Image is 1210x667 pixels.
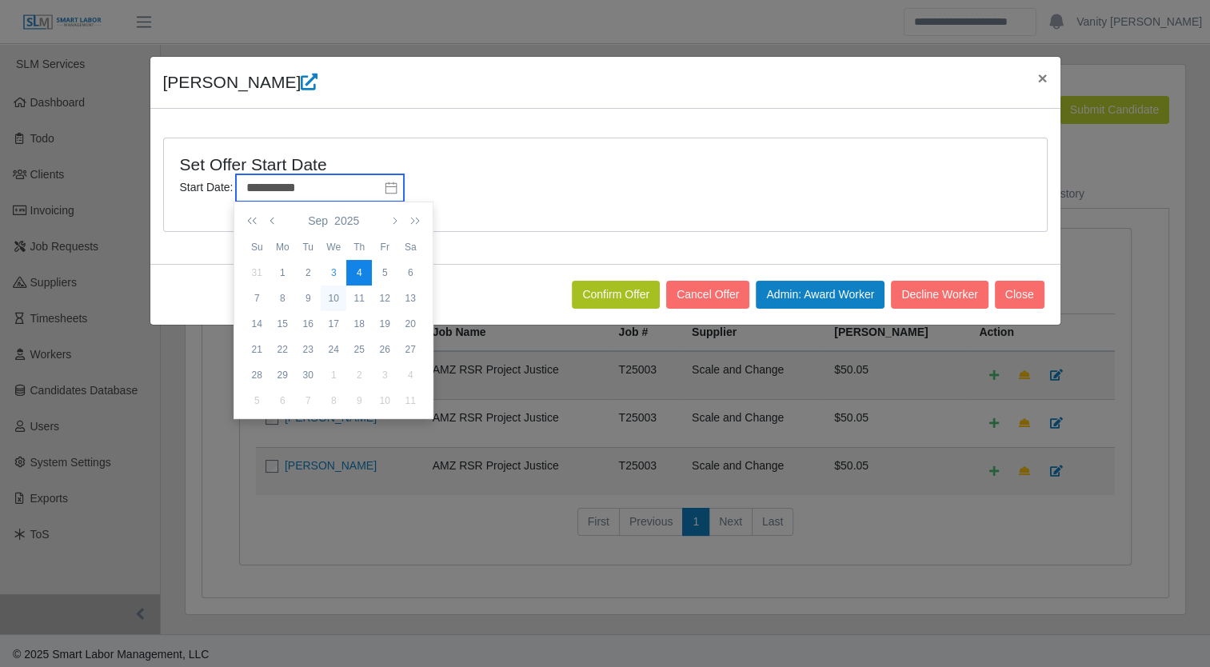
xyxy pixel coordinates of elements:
[397,362,423,388] td: 2025-10-04
[346,342,372,357] div: 25
[397,368,423,382] div: 4
[270,342,295,357] div: 22
[295,393,321,408] div: 7
[163,70,318,95] h4: [PERSON_NAME]
[321,266,346,280] div: 3
[295,291,321,306] div: 9
[372,286,397,311] td: 2025-09-12
[270,266,295,280] div: 1
[372,342,397,357] div: 26
[270,317,295,331] div: 15
[244,234,270,260] th: Su
[397,291,423,306] div: 13
[346,393,372,408] div: 9
[372,368,397,382] div: 3
[270,291,295,306] div: 8
[244,368,270,382] div: 28
[270,388,295,413] td: 2025-10-06
[295,337,321,362] td: 2025-09-23
[244,311,270,337] td: 2025-09-14
[372,260,397,286] td: 2025-09-05
[346,266,372,280] div: 4
[244,337,270,362] td: 2025-09-21
[891,281,988,309] button: Decline Worker
[756,281,885,309] button: Admin: Award Worker
[346,291,372,306] div: 11
[321,393,346,408] div: 8
[397,311,423,337] td: 2025-09-20
[321,362,346,388] td: 2025-10-01
[244,393,270,408] div: 5
[346,234,372,260] th: Th
[270,393,295,408] div: 6
[305,207,331,234] button: Sep
[372,311,397,337] td: 2025-09-19
[244,286,270,311] td: 2025-09-07
[372,393,397,408] div: 10
[666,281,749,309] button: Cancel Offer
[244,291,270,306] div: 7
[295,260,321,286] td: 2025-09-02
[270,368,295,382] div: 29
[372,234,397,260] th: Fr
[372,266,397,280] div: 5
[244,266,270,280] div: 31
[270,234,295,260] th: Mo
[321,317,346,331] div: 17
[346,286,372,311] td: 2025-09-11
[295,266,321,280] div: 2
[295,368,321,382] div: 30
[295,342,321,357] div: 23
[321,286,346,311] td: 2025-09-10
[270,260,295,286] td: 2025-09-01
[572,281,660,309] button: Confirm Offer
[397,286,423,311] td: 2025-09-13
[321,337,346,362] td: 2025-09-24
[346,311,372,337] td: 2025-09-18
[346,362,372,388] td: 2025-10-02
[321,260,346,286] td: 2025-09-03
[295,388,321,413] td: 2025-10-07
[372,388,397,413] td: 2025-10-10
[397,393,423,408] div: 11
[346,368,372,382] div: 2
[270,311,295,337] td: 2025-09-15
[321,311,346,337] td: 2025-09-17
[372,317,397,331] div: 19
[397,337,423,362] td: 2025-09-27
[180,154,813,174] h4: Set Offer Start Date
[397,388,423,413] td: 2025-10-11
[372,291,397,306] div: 12
[321,368,346,382] div: 1
[397,260,423,286] td: 2025-09-06
[295,311,321,337] td: 2025-09-16
[244,362,270,388] td: 2025-09-28
[244,388,270,413] td: 2025-10-05
[295,286,321,311] td: 2025-09-09
[995,281,1044,309] button: Close
[295,234,321,260] th: Tu
[244,317,270,331] div: 14
[270,337,295,362] td: 2025-09-22
[295,362,321,388] td: 2025-09-30
[321,234,346,260] th: We
[397,317,423,331] div: 20
[372,337,397,362] td: 2025-09-26
[180,179,234,196] label: Start Date:
[397,266,423,280] div: 6
[321,291,346,306] div: 10
[397,342,423,357] div: 27
[321,388,346,413] td: 2025-10-08
[244,342,270,357] div: 21
[270,286,295,311] td: 2025-09-08
[397,234,423,260] th: Sa
[346,317,372,331] div: 18
[331,207,362,234] button: 2025
[1037,69,1047,87] span: ×
[1024,57,1060,99] button: Close
[244,260,270,286] td: 2025-08-31
[270,362,295,388] td: 2025-09-29
[346,388,372,413] td: 2025-10-09
[295,317,321,331] div: 16
[372,362,397,388] td: 2025-10-03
